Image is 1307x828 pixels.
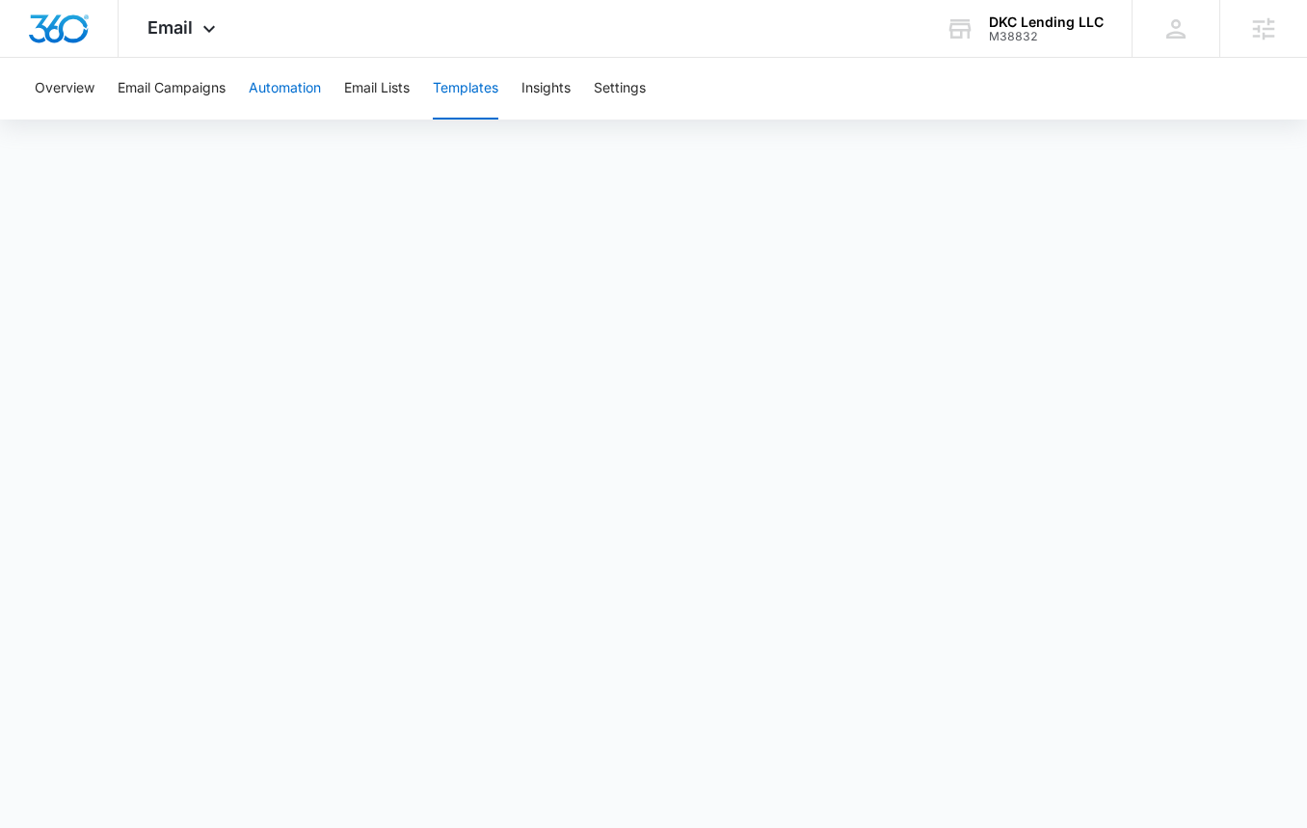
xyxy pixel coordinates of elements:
[118,58,226,120] button: Email Campaigns
[989,30,1104,43] div: account id
[147,17,193,38] span: Email
[249,58,321,120] button: Automation
[594,58,646,120] button: Settings
[989,14,1104,30] div: account name
[344,58,410,120] button: Email Lists
[35,58,94,120] button: Overview
[433,58,498,120] button: Templates
[521,58,571,120] button: Insights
